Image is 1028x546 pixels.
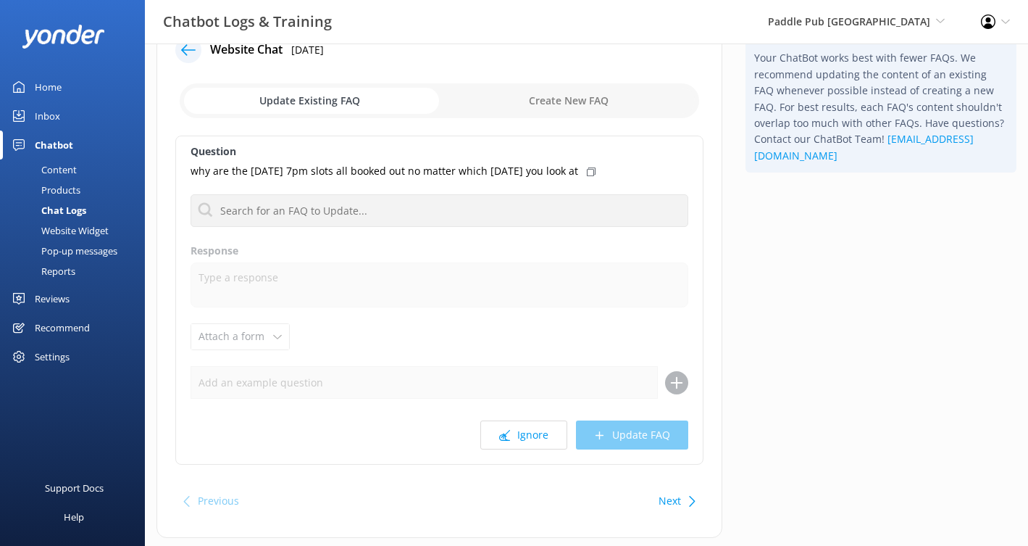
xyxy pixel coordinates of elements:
span: Paddle Pub [GEOGRAPHIC_DATA] [768,15,930,28]
div: Content [9,160,77,180]
div: Settings [35,342,70,371]
div: Recommend [35,313,90,342]
p: why are the [DATE] 7pm slots all booked out no matter which [DATE] you look at [191,163,578,179]
div: Inbox [35,102,60,131]
div: Support Docs [45,473,104,502]
a: Reports [9,261,145,281]
a: Pop-up messages [9,241,145,261]
img: yonder-white-logo.png [22,25,105,49]
div: Chat Logs [9,200,86,220]
label: Response [191,243,688,259]
a: Products [9,180,145,200]
h3: Chatbot Logs & Training [163,10,332,33]
a: Chat Logs [9,200,145,220]
p: Your ChatBot works best with fewer FAQs. We recommend updating the content of an existing FAQ whe... [754,50,1008,164]
label: Question [191,144,688,160]
input: Search for an FAQ to Update... [191,194,688,227]
a: Content [9,160,145,180]
input: Add an example question [191,366,658,399]
div: Reviews [35,284,70,313]
div: Home [35,73,62,102]
div: Pop-up messages [9,241,117,261]
h4: Website Chat [210,41,283,59]
div: Products [9,180,80,200]
div: Reports [9,261,75,281]
a: Website Widget [9,220,145,241]
button: Ignore [480,421,567,450]
div: Website Widget [9,220,109,241]
p: [DATE] [291,42,324,58]
button: Next [659,487,681,516]
a: [EMAIL_ADDRESS][DOMAIN_NAME] [754,132,974,162]
div: Chatbot [35,131,73,160]
div: Help [64,502,84,531]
